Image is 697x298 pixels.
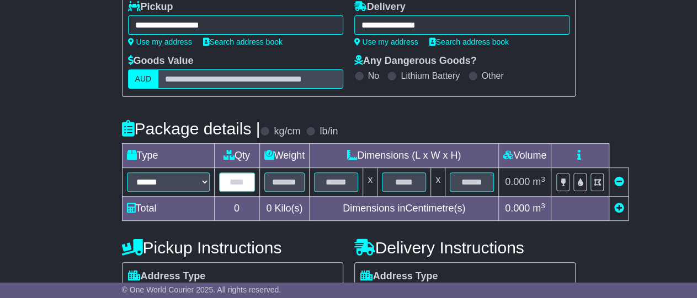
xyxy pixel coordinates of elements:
[505,176,530,187] span: 0.000
[259,197,310,221] td: Kilo(s)
[614,176,624,187] a: Remove this item
[541,202,545,210] sup: 3
[533,203,545,214] span: m
[128,1,173,13] label: Pickup
[320,126,338,138] label: lb/in
[354,55,477,67] label: Any Dangerous Goods?
[122,120,260,138] h4: Package details |
[203,37,283,46] a: Search address book
[401,71,460,81] label: Lithium Battery
[482,71,504,81] label: Other
[274,126,300,138] label: kg/cm
[128,37,192,46] a: Use my address
[614,203,624,214] a: Add new item
[429,37,509,46] a: Search address book
[128,55,194,67] label: Goods Value
[541,175,545,183] sup: 3
[354,239,576,257] h4: Delivery Instructions
[122,285,281,294] span: © One World Courier 2025. All rights reserved.
[214,144,259,168] td: Qty
[533,176,545,187] span: m
[505,203,530,214] span: 0.000
[266,203,272,214] span: 0
[122,144,214,168] td: Type
[214,197,259,221] td: 0
[499,144,551,168] td: Volume
[363,168,377,197] td: x
[259,144,310,168] td: Weight
[122,197,214,221] td: Total
[310,144,499,168] td: Dimensions (L x W x H)
[368,71,379,81] label: No
[122,239,343,257] h4: Pickup Instructions
[354,37,418,46] a: Use my address
[128,69,159,89] label: AUD
[354,1,406,13] label: Delivery
[431,168,445,197] td: x
[310,197,499,221] td: Dimensions in Centimetre(s)
[360,270,438,283] label: Address Type
[128,270,206,283] label: Address Type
